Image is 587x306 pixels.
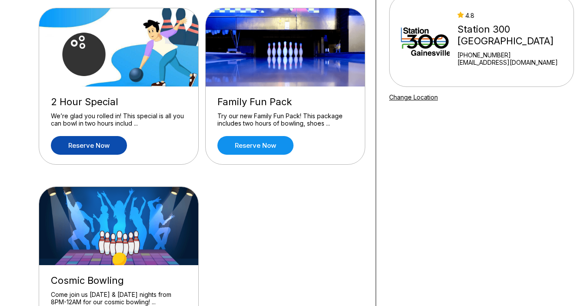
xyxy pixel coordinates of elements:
[51,112,187,127] div: We’re glad you rolled in! This special is all you can bowl in two hours includ ...
[206,8,366,86] img: Family Fun Pack
[217,96,353,108] div: Family Fun Pack
[457,12,570,19] div: 4.8
[389,93,438,101] a: Change Location
[401,8,450,73] img: Station 300 Gainesville
[39,8,199,86] img: 2 Hour Special
[39,187,199,265] img: Cosmic Bowling
[457,51,570,59] div: [PHONE_NUMBER]
[51,275,187,286] div: Cosmic Bowling
[51,291,187,306] div: Come join us [DATE] & [DATE] nights from 8PM-12AM for our cosmic bowling! ...
[457,59,570,66] a: [EMAIL_ADDRESS][DOMAIN_NAME]
[51,136,127,155] a: Reserve now
[217,136,293,155] a: Reserve now
[457,23,570,47] div: Station 300 [GEOGRAPHIC_DATA]
[217,112,353,127] div: Try our new Family Fun Pack! This package includes two hours of bowling, shoes ...
[51,96,187,108] div: 2 Hour Special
